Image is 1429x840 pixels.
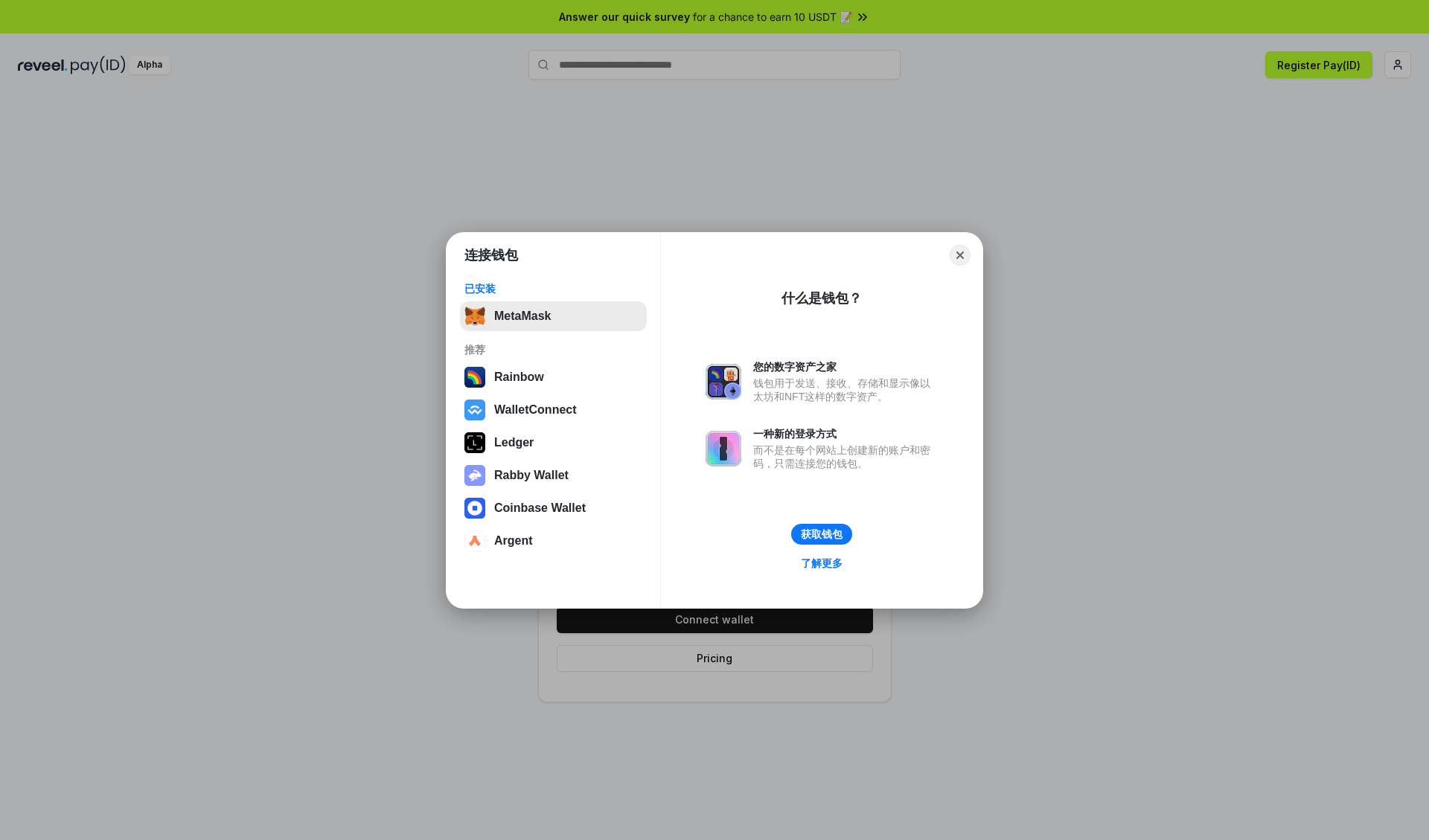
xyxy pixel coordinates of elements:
[792,554,851,573] a: 了解更多
[494,310,551,323] div: MetaMask
[753,427,938,440] div: 一种新的登录方式
[464,282,642,295] div: 已安装
[494,501,586,515] div: Coinbase Wallet
[753,360,938,373] div: 您的数字资产之家
[460,428,647,458] button: Ledger
[753,443,938,470] div: 而不是在每个网站上创建新的账户和密码，只需连接您的钱包。
[494,371,544,384] div: Rainbow
[464,465,485,486] img: svg+xml,%3Csvg%20xmlns%3D%22http%3A%2F%2Fwww.w3.org%2F2000%2Fsvg%22%20fill%3D%22none%22%20viewBox...
[801,528,843,541] div: 获取钱包
[464,343,642,356] div: 推荐
[464,367,485,388] img: svg+xml,%3Csvg%20width%3D%22120%22%20height%3D%22120%22%20viewBox%3D%220%200%20120%20120%22%20fil...
[464,530,485,551] img: svg+xml,%3Csvg%20width%3D%2228%22%20height%3D%2228%22%20viewBox%3D%220%200%2028%2028%22%20fill%3D...
[464,306,485,327] img: svg+xml,%3Csvg%20fill%3D%22none%22%20height%3D%2233%22%20viewBox%3D%220%200%2035%2033%22%20width%...
[464,400,485,420] img: svg+xml,%3Csvg%20width%3D%2228%22%20height%3D%2228%22%20viewBox%3D%220%200%2028%2028%22%20fill%3D...
[464,246,518,264] h1: 连接钱包
[460,395,647,425] button: WalletConnect
[801,557,843,570] div: 了解更多
[781,289,862,307] div: 什么是钱包？
[460,301,647,331] button: MetaMask
[494,436,534,449] div: Ledger
[460,493,647,523] button: Coinbase Wallet
[753,376,938,403] div: 钱包用于发送、接收、存储和显示像以太坊和NFT这样的数字资产。
[494,534,533,548] div: Argent
[464,498,485,519] img: svg+xml,%3Csvg%20width%3D%2228%22%20height%3D%2228%22%20viewBox%3D%220%200%2028%2028%22%20fill%3D...
[464,432,485,453] img: svg+xml,%3Csvg%20xmlns%3D%22http%3A%2F%2Fwww.w3.org%2F2000%2Fsvg%22%20width%3D%2228%22%20height%3...
[706,364,741,400] img: svg+xml,%3Csvg%20xmlns%3D%22http%3A%2F%2Fwww.w3.org%2F2000%2Fsvg%22%20fill%3D%22none%22%20viewBox...
[791,524,852,545] button: 获取钱包
[494,469,569,482] div: Rabby Wallet
[494,403,577,417] div: WalletConnect
[950,245,971,266] button: Close
[460,526,647,556] button: Argent
[460,461,647,490] button: Rabby Wallet
[706,431,741,467] img: svg+xml,%3Csvg%20xmlns%3D%22http%3A%2F%2Fwww.w3.org%2F2000%2Fsvg%22%20fill%3D%22none%22%20viewBox...
[460,362,647,392] button: Rainbow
